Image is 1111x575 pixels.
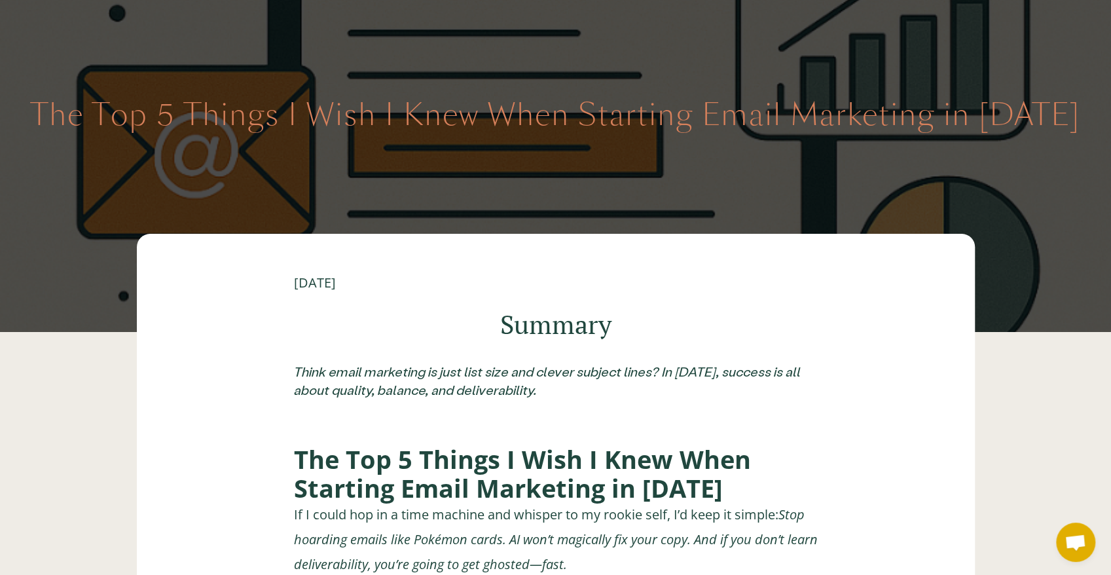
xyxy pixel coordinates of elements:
[294,362,818,399] p: Think email marketing is just list size and clever subject lines? In [DATE], success is all about...
[294,506,818,573] em: Stop hoarding emails like Pokémon cards. AI won’t magically fix your copy. And if you don’t learn...
[1056,523,1095,562] div: Open chat
[31,97,1080,133] h1: The Top 5 Things I Wish I Knew When Starting Email Marketing in [DATE]
[294,306,818,343] h2: Summary
[294,445,818,502] h1: The Top 5 Things I Wish I Knew When Starting Email Marketing in [DATE]
[294,273,818,293] div: [DATE]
